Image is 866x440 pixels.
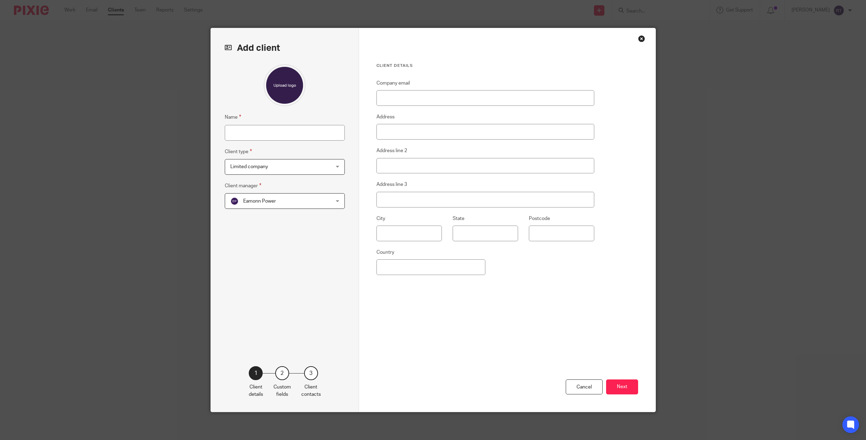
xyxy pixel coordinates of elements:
label: City [376,215,385,222]
label: Client manager [225,182,261,190]
h3: Client details [376,63,595,69]
label: Country [376,249,394,256]
div: 2 [275,366,289,380]
label: Address [376,113,395,120]
span: Limited company [230,164,268,169]
p: Custom fields [273,384,291,398]
label: State [453,215,464,222]
label: Postcode [529,215,550,222]
div: Close this dialog window [638,35,645,42]
button: Next [606,379,638,394]
label: Client type [225,148,252,156]
p: Client details [249,384,263,398]
span: Eamonn Power [243,199,276,204]
label: Name [225,113,241,121]
h2: Add client [225,42,345,54]
div: Cancel [566,379,603,394]
label: Company email [376,80,410,87]
label: Address line 3 [376,181,407,188]
p: Client contacts [301,384,321,398]
div: 1 [249,366,263,380]
label: Address line 2 [376,147,407,154]
img: svg%3E [230,197,239,205]
div: 3 [304,366,318,380]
